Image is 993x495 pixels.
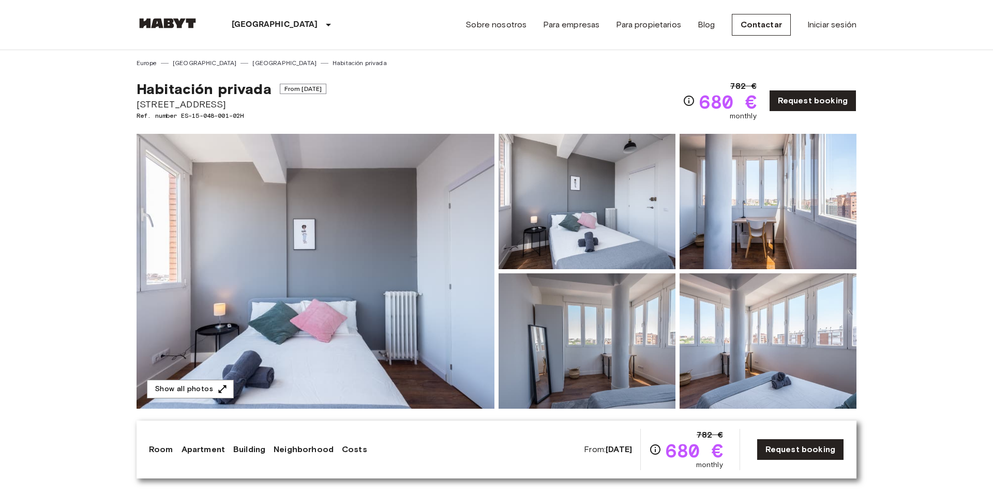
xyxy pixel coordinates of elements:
[182,443,225,456] a: Apartment
[147,380,234,399] button: Show all photos
[342,443,367,456] a: Costs
[698,19,715,31] a: Blog
[683,95,695,107] svg: Check cost overview for full price breakdown. Please note that discounts apply to new joiners onl...
[616,19,681,31] a: Para propietarios
[807,19,856,31] a: Iniciar sesión
[465,19,526,31] a: Sobre nosotros
[252,58,317,68] a: [GEOGRAPHIC_DATA]
[757,439,844,460] a: Request booking
[730,111,757,121] span: monthly
[680,134,856,269] img: Picture of unit ES-15-048-001-02H
[333,58,387,68] a: Habitación privada
[499,134,675,269] img: Picture of unit ES-15-048-001-02H
[232,19,318,31] p: [GEOGRAPHIC_DATA]
[649,443,661,456] svg: Check cost overview for full price breakdown. Please note that discounts apply to new joiners onl...
[584,444,632,455] span: From:
[606,444,632,454] b: [DATE]
[149,443,173,456] a: Room
[274,443,334,456] a: Neighborhood
[697,429,723,441] span: 782 €
[732,14,791,36] a: Contactar
[730,80,757,92] span: 782 €
[137,18,199,28] img: Habyt
[137,134,494,409] img: Marketing picture of unit ES-15-048-001-02H
[696,460,723,470] span: monthly
[699,92,757,111] span: 680 €
[769,90,856,112] a: Request booking
[680,273,856,409] img: Picture of unit ES-15-048-001-02H
[666,441,723,460] span: 680 €
[280,84,327,94] span: From [DATE]
[137,111,326,120] span: Ref. number ES-15-048-001-02H
[137,80,272,98] span: Habitación privada
[137,58,157,68] a: Europe
[173,58,237,68] a: [GEOGRAPHIC_DATA]
[233,443,265,456] a: Building
[543,19,599,31] a: Para empresas
[137,98,326,111] span: [STREET_ADDRESS]
[499,273,675,409] img: Picture of unit ES-15-048-001-02H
